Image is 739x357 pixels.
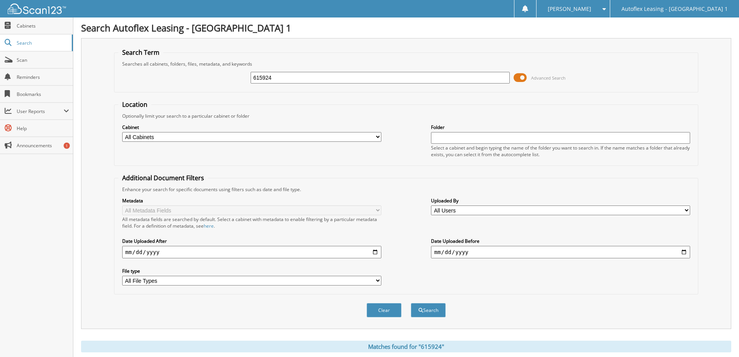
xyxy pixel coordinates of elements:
[367,303,402,317] button: Clear
[431,124,690,131] label: Folder
[17,91,69,98] span: Bookmarks
[411,303,446,317] button: Search
[204,223,214,229] a: here
[17,23,69,29] span: Cabinets
[548,7,591,11] span: [PERSON_NAME]
[531,75,566,81] span: Advanced Search
[17,57,69,63] span: Scan
[431,238,690,244] label: Date Uploaded Before
[122,216,381,229] div: All metadata fields are searched by default. Select a cabinet with metadata to enable filtering b...
[122,197,381,204] label: Metadata
[122,268,381,274] label: File type
[118,113,694,119] div: Optionally limit your search to a particular cabinet or folder
[118,48,163,57] legend: Search Term
[17,125,69,132] span: Help
[122,246,381,258] input: start
[17,40,68,46] span: Search
[621,7,728,11] span: Autoflex Leasing - [GEOGRAPHIC_DATA] 1
[64,143,70,149] div: 1
[118,61,694,67] div: Searches all cabinets, folders, files, metadata, and keywords
[431,145,690,158] div: Select a cabinet and begin typing the name of the folder you want to search in. If the name match...
[81,341,731,352] div: Matches found for "615924"
[8,3,66,14] img: scan123-logo-white.svg
[431,246,690,258] input: end
[431,197,690,204] label: Uploaded By
[17,142,69,149] span: Announcements
[17,108,64,115] span: User Reports
[118,186,694,193] div: Enhance your search for specific documents using filters such as date and file type.
[122,124,381,131] label: Cabinet
[118,100,151,109] legend: Location
[81,21,731,34] h1: Search Autoflex Leasing - [GEOGRAPHIC_DATA] 1
[118,174,208,182] legend: Additional Document Filters
[122,238,381,244] label: Date Uploaded After
[17,74,69,80] span: Reminders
